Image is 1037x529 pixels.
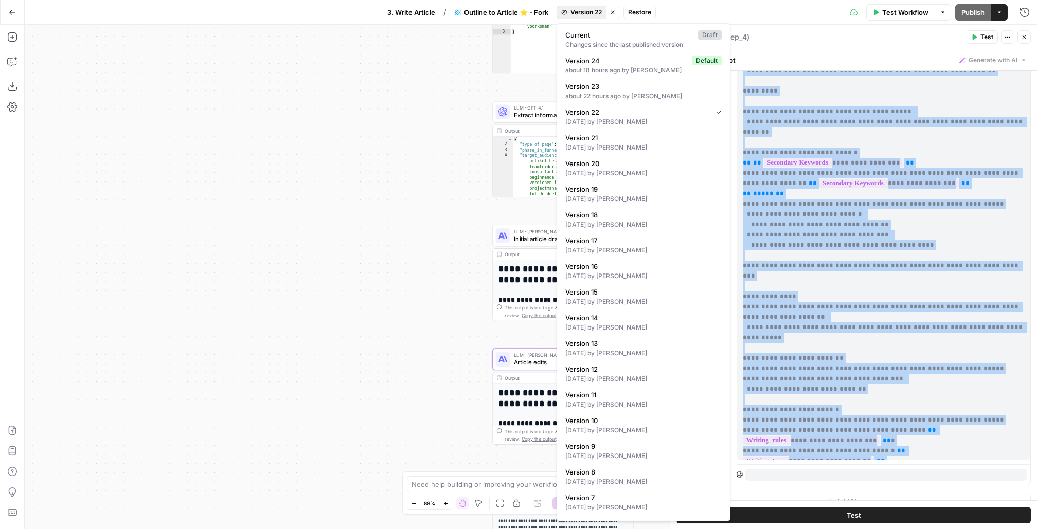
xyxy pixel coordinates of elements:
span: / [443,6,446,19]
span: Toggle code folding, rows 1 through 16 [508,137,513,142]
div: [DATE] by [PERSON_NAME] [565,194,722,204]
span: Version 14 [565,313,718,323]
div: [DATE] by [PERSON_NAME] [565,426,722,435]
div: Article edits [676,32,963,42]
span: Version 19 [565,184,718,194]
div: This output is too large & has been abbreviated for review. to view the full content. [505,428,629,442]
span: Publish [961,7,985,17]
span: Version 8 [565,467,718,477]
div: [DATE] by [PERSON_NAME] [565,477,722,486]
button: Generate with AI [955,53,1031,67]
div: Output [505,127,609,134]
span: LLM · [PERSON_NAME] 3.7 Sonnet [514,228,610,235]
button: Publish [955,4,991,21]
div: [DATE] by [PERSON_NAME] [565,220,722,229]
span: Version 11 [565,390,718,400]
div: 4 [493,153,513,251]
button: Restore [623,6,656,19]
div: [DATE] by [PERSON_NAME] [565,117,722,126]
span: Version 17 [565,235,718,246]
div: [DATE] by [PERSON_NAME] [565,271,722,281]
div: 1 [493,137,513,142]
span: Add Message [836,496,880,506]
span: Version 9 [565,441,718,451]
span: 88% [424,499,435,507]
span: LLM · GPT-4.1 [514,104,607,112]
button: Outline to Article ⭐️ - Fork [449,4,555,21]
span: Version 22 [565,107,708,117]
span: Version 13 [565,338,718,349]
span: Version 6 [565,518,718,528]
button: 3. Write Article [381,4,441,21]
div: 3 [493,29,510,35]
span: Version 22 [570,8,602,17]
div: [DATE] by [PERSON_NAME] [565,246,722,255]
span: Version 18 [565,210,718,220]
span: Restore [628,8,651,17]
span: Version 7 [565,492,718,503]
div: [DATE] by [PERSON_NAME] [565,349,722,358]
button: Test [676,506,1031,523]
div: [DATE] by [PERSON_NAME] [565,169,722,178]
span: Current [565,30,694,40]
span: 3. Write Article [387,7,435,17]
span: Version 24 [565,56,688,66]
div: about 22 hours ago by [PERSON_NAME] [565,92,722,101]
div: Write your prompt [670,49,1037,70]
div: Draft [698,30,722,40]
div: Default [692,56,722,65]
span: Copy the output [522,313,556,318]
span: Version 23 [565,81,718,92]
div: Version 22 [557,23,730,521]
span: Copy the output [522,436,556,442]
div: Output [505,374,609,381]
span: Test [847,509,861,520]
span: Version 15 [565,287,718,297]
span: Generate with AI [969,56,1017,65]
div: 2 [493,142,513,148]
span: Test [980,32,993,42]
div: [DATE] by [PERSON_NAME] [565,323,722,332]
div: Output [505,250,609,258]
div: [DATE] by [PERSON_NAME] [565,143,722,152]
span: Version 20 [565,158,718,169]
span: LLM · [PERSON_NAME] 3.7 Sonnet [514,352,608,359]
span: Article edits [514,358,608,367]
span: Version 12 [565,364,718,374]
div: Changes since the last published version [565,40,722,49]
div: [DATE] by [PERSON_NAME] [565,374,722,384]
span: Initial article draft [514,234,610,244]
div: about 18 hours ago by [PERSON_NAME] [565,66,722,75]
span: Test Workflow [882,7,928,17]
button: Test Workflow [866,4,935,21]
span: Extract information [514,111,607,120]
span: Version 21 [565,133,718,143]
button: Version 22 [557,6,606,19]
button: Add Message [676,494,1031,509]
div: LLM · GPT-4.1Extract informationStep 11Output{ "type_of_page":"How-to guide", "phase_in_funnel":"... [492,101,633,197]
span: Version 10 [565,415,718,426]
span: Outline to Article ⭐️ - Fork [464,7,548,17]
span: Version 16 [565,261,718,271]
div: [DATE] by [PERSON_NAME] [565,451,722,461]
div: [DATE] by [PERSON_NAME] [565,400,722,409]
div: This output is too large & has been abbreviated for review. to view the full content. [505,304,629,319]
div: [DATE] by [PERSON_NAME] [565,297,722,306]
div: 3 [493,148,513,153]
div: [DATE] by [PERSON_NAME] [565,503,722,512]
button: Test [967,30,998,44]
span: ( step_4 ) [721,32,749,42]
